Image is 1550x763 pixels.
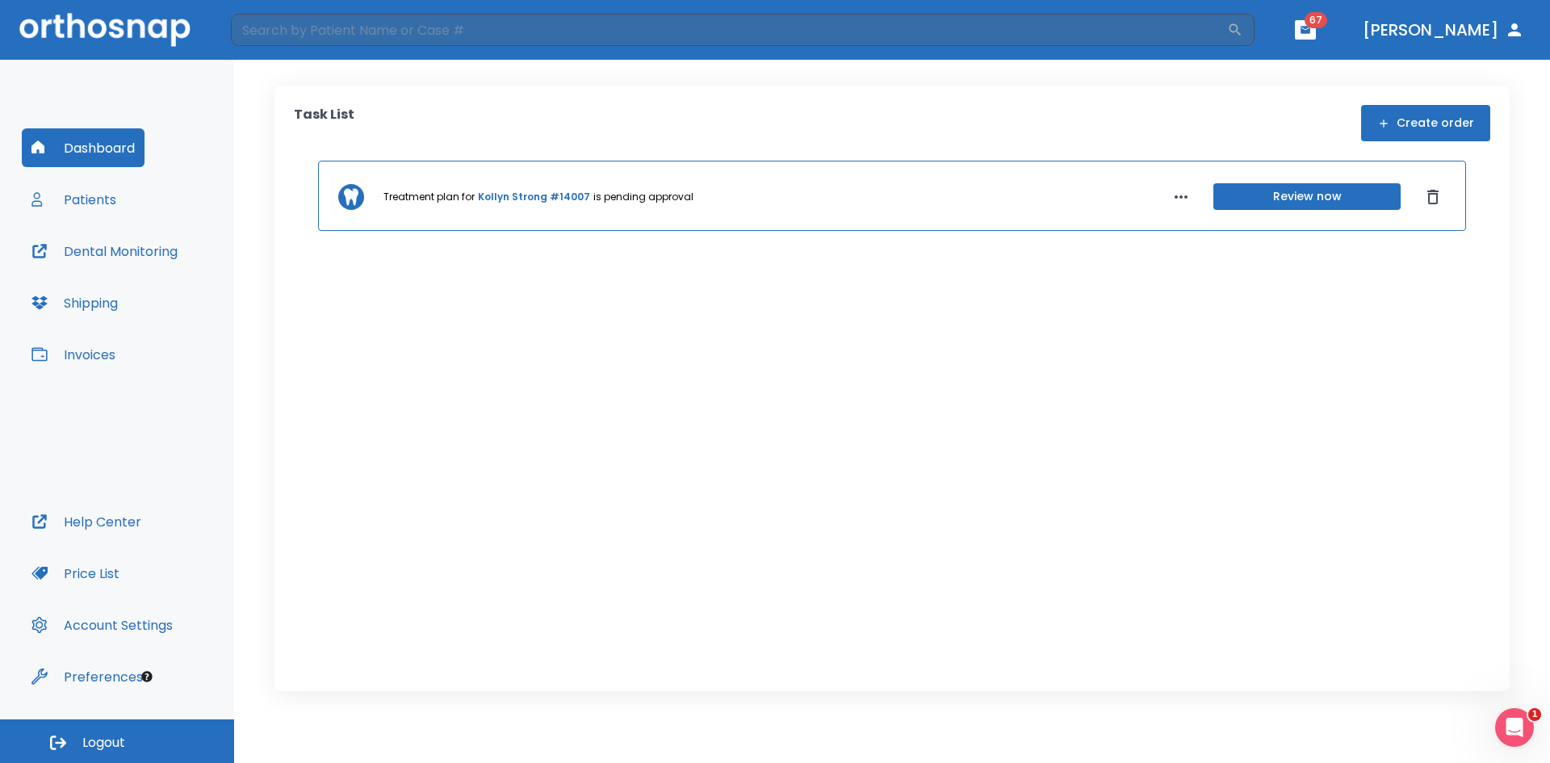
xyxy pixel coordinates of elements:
[22,606,182,644] button: Account Settings
[1495,708,1534,747] iframe: Intercom live chat
[1420,184,1446,210] button: Dismiss
[1528,708,1541,721] span: 1
[1356,15,1531,44] button: [PERSON_NAME]
[1361,105,1490,141] button: Create order
[1213,183,1401,210] button: Review now
[1305,12,1327,28] span: 67
[140,669,154,684] div: Tooltip anchor
[231,14,1227,46] input: Search by Patient Name or Case #
[19,13,191,46] img: Orthosnap
[22,180,126,219] button: Patients
[383,190,475,204] p: Treatment plan for
[22,128,145,167] button: Dashboard
[478,190,590,204] a: Kollyn Strong #14007
[593,190,693,204] p: is pending approval
[22,502,151,541] button: Help Center
[22,232,187,270] button: Dental Monitoring
[294,105,354,141] p: Task List
[22,554,129,593] button: Price List
[82,734,125,752] span: Logout
[22,657,153,696] button: Preferences
[22,283,128,322] button: Shipping
[22,335,125,374] button: Invoices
